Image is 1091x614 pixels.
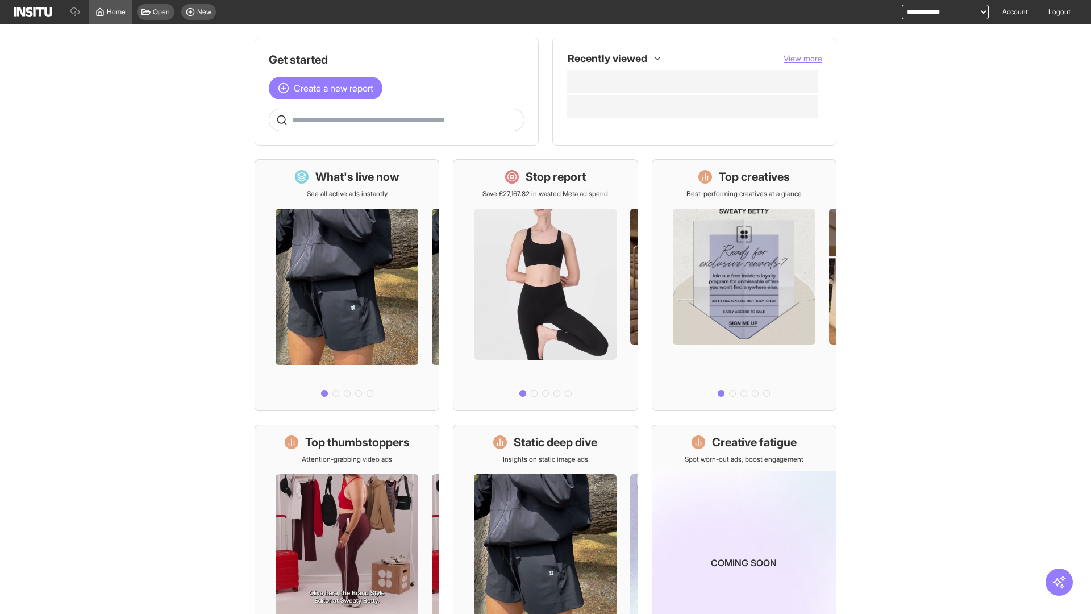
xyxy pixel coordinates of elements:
span: New [197,7,211,16]
p: See all active ads instantly [307,189,388,198]
a: Top creativesBest-performing creatives at a glance [652,159,836,411]
button: Create a new report [269,77,382,99]
span: Open [153,7,170,16]
a: What's live nowSee all active ads instantly [255,159,439,411]
h1: Top thumbstoppers [305,434,410,450]
h1: What's live now [315,169,399,185]
span: Create a new report [294,81,373,95]
button: View more [784,53,822,64]
h1: Stop report [526,169,586,185]
span: Home [107,7,126,16]
h1: Top creatives [719,169,790,185]
span: View more [784,53,822,63]
p: Attention-grabbing video ads [302,455,392,464]
a: Stop reportSave £27,167.82 in wasted Meta ad spend [453,159,638,411]
p: Insights on static image ads [503,455,588,464]
p: Best-performing creatives at a glance [686,189,802,198]
h1: Static deep dive [514,434,597,450]
img: Logo [14,7,52,17]
h1: Get started [269,52,524,68]
p: Save £27,167.82 in wasted Meta ad spend [482,189,608,198]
